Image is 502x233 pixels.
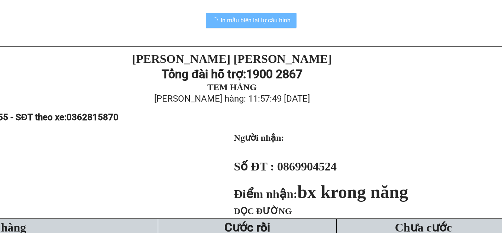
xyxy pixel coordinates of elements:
[234,187,408,201] strong: Điểm nhận:
[297,182,408,202] span: bx krong năng
[132,52,332,66] strong: [PERSON_NAME] [PERSON_NAME]
[234,133,284,143] strong: Người nhận:
[67,112,119,122] span: 0362815870
[234,160,274,173] strong: Số ĐT :
[246,67,302,81] strong: 1900 2867
[221,16,291,25] span: In mẫu biên lai tự cấu hình
[212,17,221,23] span: loading
[154,93,310,104] span: [PERSON_NAME] hàng: 11:57:49 [DATE]
[207,82,257,92] strong: TEM HÀNG
[234,206,292,216] span: DỌC ĐƯỜNG
[277,160,337,173] span: 0869904524
[162,67,246,81] strong: Tổng đài hỗ trợ:
[206,13,297,28] button: In mẫu biên lai tự cấu hình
